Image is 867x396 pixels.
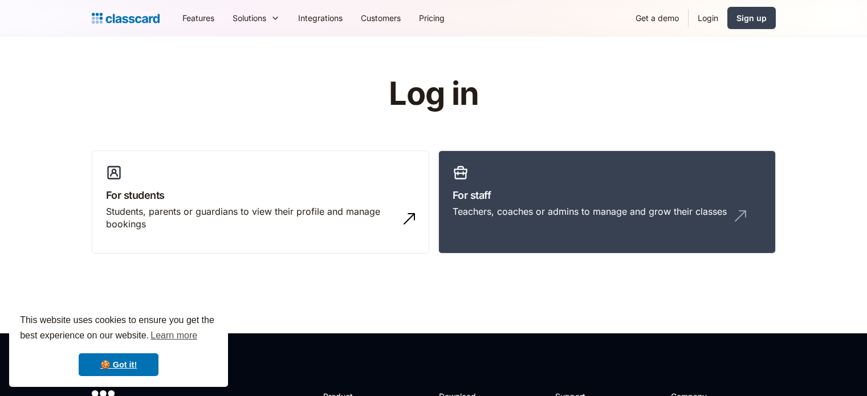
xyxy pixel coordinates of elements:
[253,76,614,112] h1: Log in
[352,5,410,31] a: Customers
[689,5,727,31] a: Login
[106,187,415,203] h3: For students
[106,205,392,231] div: Students, parents or guardians to view their profile and manage bookings
[453,205,727,218] div: Teachers, coaches or admins to manage and grow their classes
[149,327,199,344] a: learn more about cookies
[92,10,160,26] a: home
[79,353,158,376] a: dismiss cookie message
[438,150,776,254] a: For staffTeachers, coaches or admins to manage and grow their classes
[9,303,228,387] div: cookieconsent
[626,5,688,31] a: Get a demo
[20,313,217,344] span: This website uses cookies to ensure you get the best experience on our website.
[453,187,762,203] h3: For staff
[410,5,454,31] a: Pricing
[223,5,289,31] div: Solutions
[736,12,767,24] div: Sign up
[233,12,266,24] div: Solutions
[92,150,429,254] a: For studentsStudents, parents or guardians to view their profile and manage bookings
[727,7,776,29] a: Sign up
[289,5,352,31] a: Integrations
[173,5,223,31] a: Features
